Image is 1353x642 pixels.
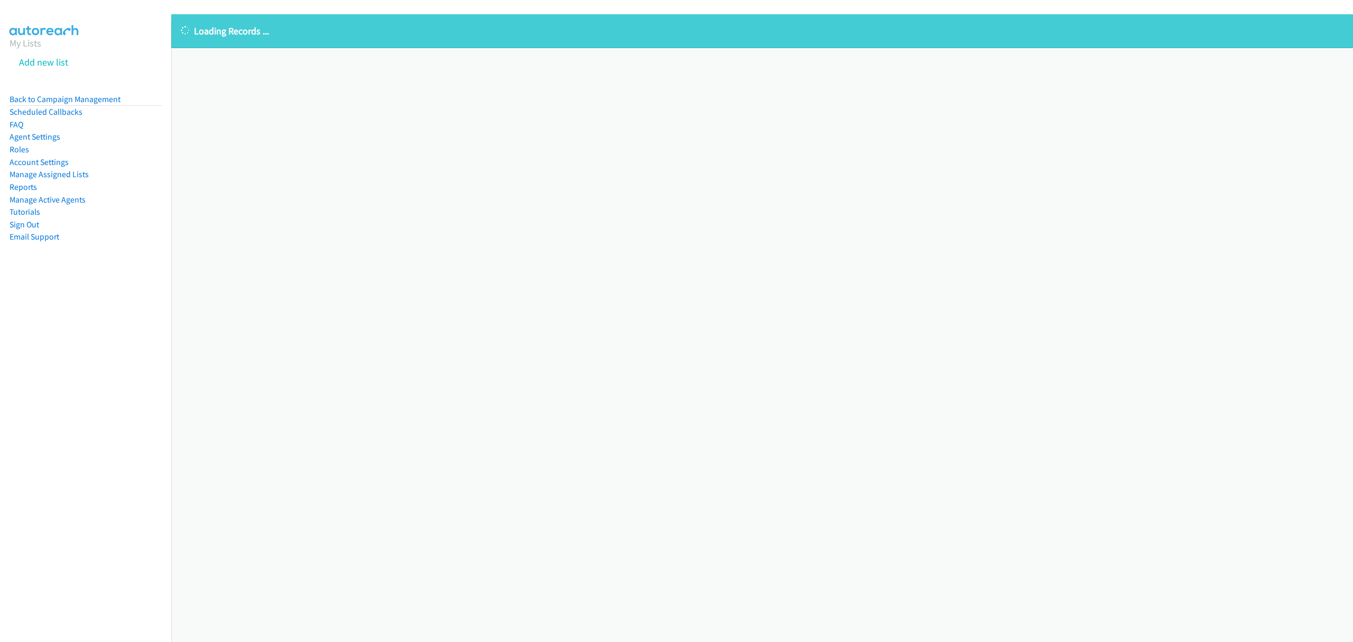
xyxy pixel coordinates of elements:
a: Manage Active Agents [10,195,86,205]
a: Scheduled Callbacks [10,107,82,117]
p: Loading Records ... [181,24,1343,38]
a: Email Support [10,232,59,242]
a: Agent Settings [10,132,60,142]
a: Roles [10,144,29,154]
a: Sign Out [10,219,39,230]
a: My Lists [10,37,41,49]
a: Reports [10,182,37,192]
a: Add new list [19,56,68,68]
a: FAQ [10,120,23,130]
a: Tutorials [10,207,40,217]
a: Manage Assigned Lists [10,169,89,179]
a: Account Settings [10,157,69,167]
a: Back to Campaign Management [10,94,121,104]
